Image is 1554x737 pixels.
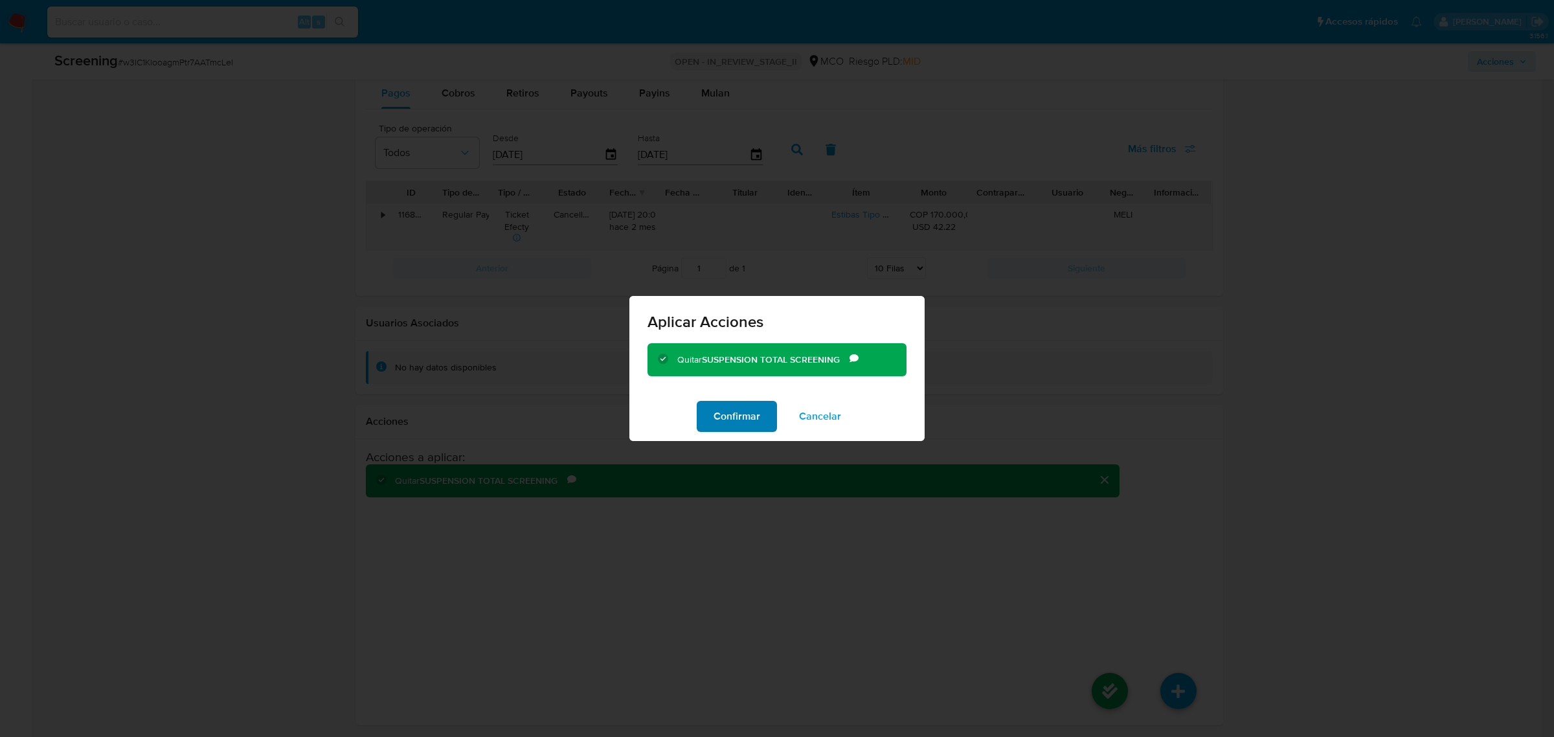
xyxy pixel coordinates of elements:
[782,401,858,432] button: Cancelar
[697,401,777,432] button: Confirmar
[799,402,841,431] span: Cancelar
[647,314,906,330] span: Aplicar Acciones
[714,402,760,431] span: Confirmar
[702,353,840,366] b: SUSPENSION TOTAL SCREENING
[677,354,850,367] div: Quitar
